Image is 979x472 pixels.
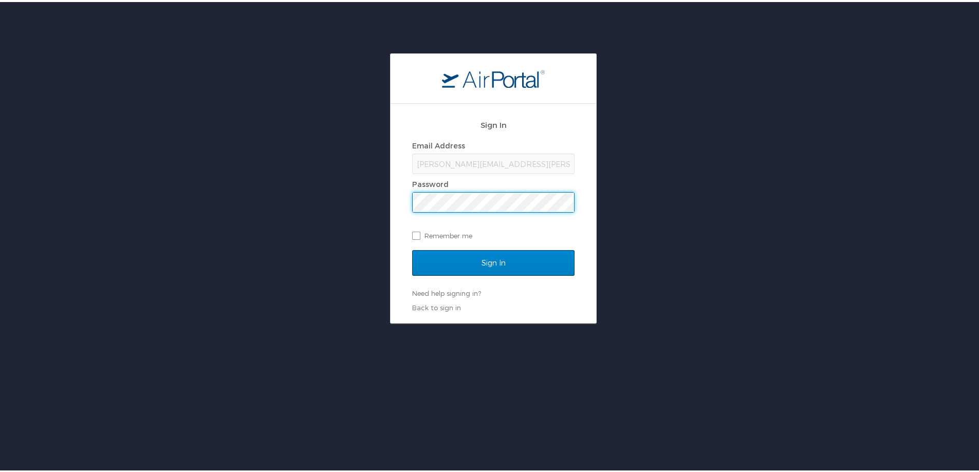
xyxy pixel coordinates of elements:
input: Sign In [412,248,575,274]
img: logo [442,67,545,86]
h2: Sign In [412,117,575,129]
label: Password [412,178,449,186]
a: Back to sign in [412,301,461,310]
label: Email Address [412,139,465,148]
a: Need help signing in? [412,287,481,295]
label: Remember me [412,226,575,241]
